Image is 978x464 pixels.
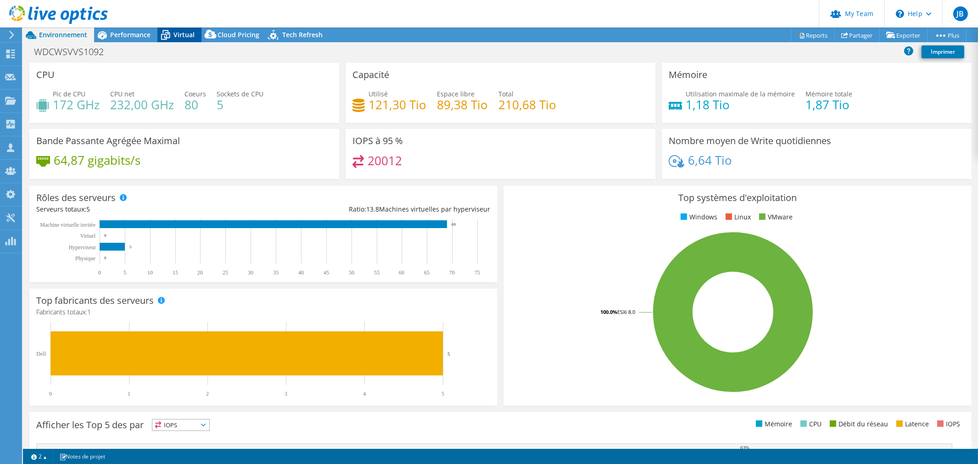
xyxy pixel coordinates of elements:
[110,30,151,39] span: Performance
[374,269,380,276] text: 55
[53,100,100,110] h4: 172 GHz
[75,255,95,262] text: Physique
[669,70,707,80] h3: Mémoire
[263,204,491,214] div: Ratio: Machines virtuelles par hyperviseur
[36,136,180,146] h3: Bande Passante Agrégée Maximal
[498,89,514,98] span: Total
[104,256,106,260] text: 0
[834,28,880,42] a: Partager
[217,89,263,98] span: Sockets de CPU
[98,269,101,276] text: 0
[36,351,46,357] text: Dell
[935,419,960,429] li: IOPS
[53,451,112,462] a: Notes de projet
[669,136,831,146] h3: Nombre moyen de Write quotidiennes
[87,307,91,316] span: 1
[147,269,153,276] text: 10
[352,70,389,80] h3: Capacité
[447,351,450,357] text: 5
[363,391,366,397] text: 4
[285,391,287,397] text: 3
[39,30,87,39] span: Environnement
[223,269,228,276] text: 25
[248,269,253,276] text: 30
[368,156,402,166] h4: 20012
[273,269,279,276] text: 35
[791,28,835,42] a: Reports
[449,269,455,276] text: 70
[498,100,556,110] h4: 210,68 Tio
[686,100,795,110] h4: 1,18 Tio
[452,222,456,227] text: 69
[184,100,206,110] h4: 80
[36,307,490,317] h4: Fabricants totaux:
[740,445,749,450] text: 63%
[879,28,928,42] a: Exporter
[686,89,795,98] span: Utilisation maximale de la mémoire
[36,204,263,214] div: Serveurs totaux:
[173,269,178,276] text: 15
[953,6,968,21] span: JB
[369,100,426,110] h4: 121,30 Tio
[30,47,118,57] h1: WDCWSVVS1092
[754,419,792,429] li: Mémoire
[40,222,95,228] tspan: Machine virtuelle invitée
[123,269,126,276] text: 5
[600,308,617,315] tspan: 100.0%
[54,155,140,165] h4: 64,87 gigabits/s
[86,205,90,213] span: 5
[282,30,323,39] span: Tech Refresh
[352,136,403,146] h3: IOPS à 95 %
[80,233,96,239] text: Virtuel
[53,89,85,98] span: Pic de CPU
[369,89,388,98] span: Utilisé
[441,391,444,397] text: 5
[424,269,430,276] text: 65
[437,89,475,98] span: Espace libre
[757,212,793,222] li: VMware
[218,30,259,39] span: Cloud Pricing
[805,89,852,98] span: Mémoire totale
[49,391,52,397] text: 0
[197,269,203,276] text: 20
[152,419,209,430] span: IOPS
[25,451,53,462] a: 2
[894,419,929,429] li: Latence
[827,419,888,429] li: Débit du réseau
[366,205,379,213] span: 13.8
[36,296,154,306] h3: Top fabricants des serveurs
[217,100,263,110] h4: 5
[437,100,488,110] h4: 89,38 Tio
[896,10,904,18] svg: \n
[128,391,130,397] text: 1
[104,233,106,238] text: 0
[399,269,404,276] text: 60
[110,89,134,98] span: CPU net
[129,245,132,249] text: 5
[324,269,329,276] text: 45
[723,212,751,222] li: Linux
[927,28,967,42] a: Plus
[510,193,964,203] h3: Top systèmes d'exploitation
[349,269,354,276] text: 50
[805,100,852,110] h4: 1,87 Tio
[678,212,717,222] li: Windows
[206,391,209,397] text: 2
[475,269,480,276] text: 75
[36,70,55,80] h3: CPU
[688,155,732,165] h4: 6,64 Tio
[922,45,964,58] a: Imprimer
[36,193,116,203] h3: Rôles des serveurs
[173,30,195,39] span: Virtual
[69,244,96,251] text: Hyperviseur
[617,308,635,315] tspan: ESXi 8.0
[184,89,206,98] span: Coeurs
[798,419,822,429] li: CPU
[110,100,174,110] h4: 232,00 GHz
[298,269,304,276] text: 40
